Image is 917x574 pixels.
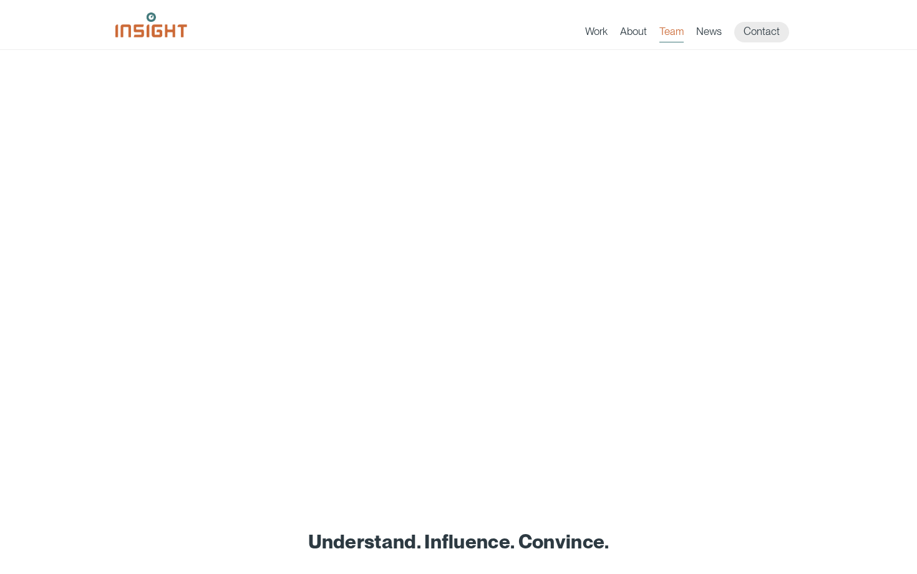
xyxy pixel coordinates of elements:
[659,25,684,42] a: Team
[585,25,608,42] a: Work
[115,531,802,552] h1: Understand. Influence. Convince.
[734,22,789,42] a: Contact
[696,25,722,42] a: News
[620,25,647,42] a: About
[115,12,187,37] img: Insight Marketing Design
[585,22,802,42] nav: primary navigation menu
